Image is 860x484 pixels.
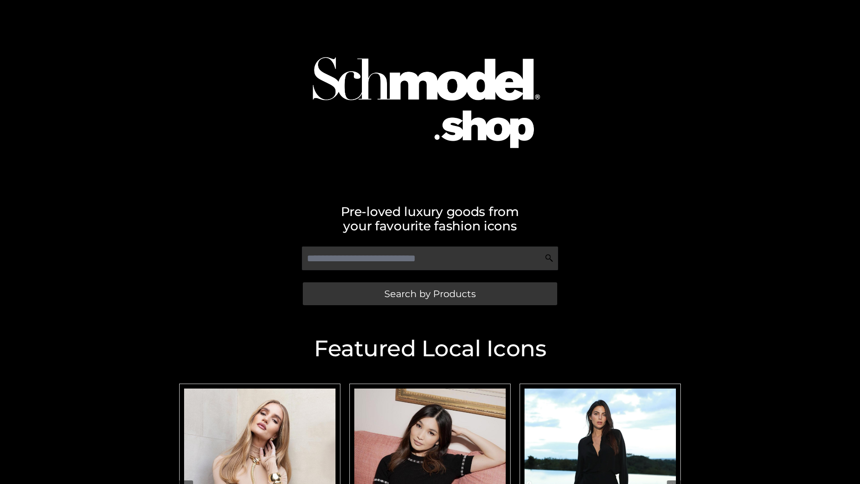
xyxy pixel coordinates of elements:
h2: Pre-loved luxury goods from your favourite fashion icons [175,204,685,233]
a: Search by Products [303,282,557,305]
span: Search by Products [384,289,476,298]
h2: Featured Local Icons​ [175,337,685,360]
img: Search Icon [545,254,554,263]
